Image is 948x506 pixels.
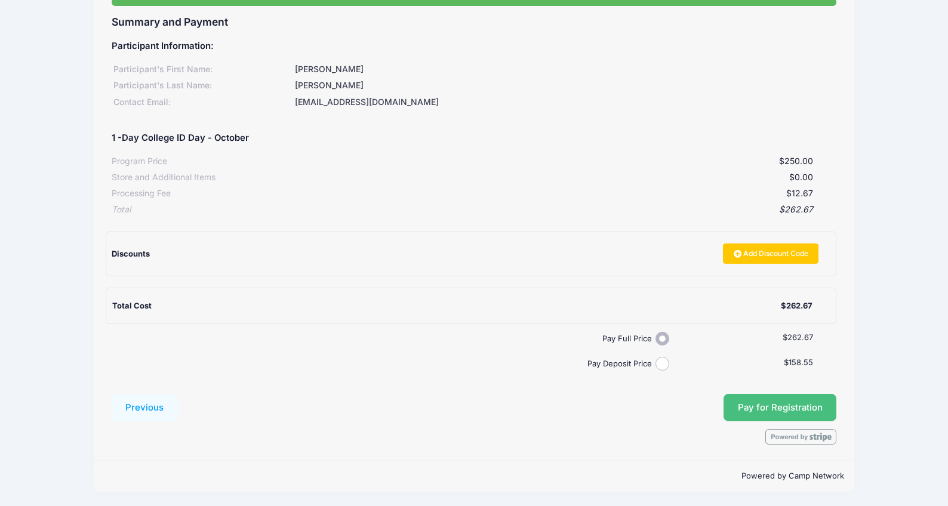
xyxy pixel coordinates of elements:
[293,79,836,92] div: [PERSON_NAME]
[216,171,814,184] div: $0.00
[112,203,131,216] div: Total
[116,358,655,370] label: Pay Deposit Price
[112,63,293,76] div: Participant's First Name:
[112,249,150,258] span: Discounts
[112,394,178,421] button: Previous
[112,96,293,109] div: Contact Email:
[112,41,837,52] h5: Participant Information:
[112,16,837,28] h3: Summary and Payment
[104,470,845,482] p: Powered by Camp Network
[779,156,813,166] span: $250.00
[112,187,171,200] div: Processing Fee
[112,300,781,312] div: Total Cost
[112,171,216,184] div: Store and Additional Items
[131,203,814,216] div: $262.67
[112,133,249,144] h5: 1 -Day College ID Day - October
[738,402,823,413] span: Pay for Registration
[171,187,814,200] div: $12.67
[112,79,293,92] div: Participant's Last Name:
[724,394,837,421] button: Pay for Registration
[116,333,655,345] label: Pay Full Price
[784,357,813,369] label: $158.55
[112,155,167,168] div: Program Price
[293,63,836,76] div: [PERSON_NAME]
[783,332,813,344] label: $262.67
[723,243,818,264] a: Add Discount Code
[781,300,812,312] div: $262.67
[293,96,836,109] div: [EMAIL_ADDRESS][DOMAIN_NAME]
